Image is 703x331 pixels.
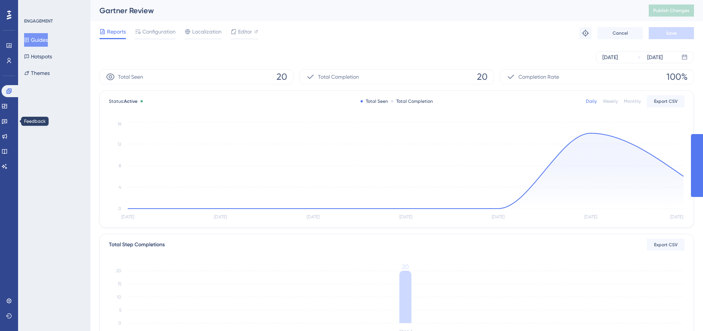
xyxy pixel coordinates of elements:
span: 20 [277,71,287,83]
tspan: 12 [118,142,121,147]
span: Export CSV [654,98,678,104]
span: Completion Rate [518,72,559,81]
tspan: 10 [117,294,121,300]
tspan: [DATE] [670,214,683,220]
span: Status: [109,98,138,104]
div: Gartner Review [99,5,630,16]
span: Localization [192,27,222,36]
button: Publish Changes [649,5,694,17]
tspan: [DATE] [492,214,504,220]
iframe: UserGuiding AI Assistant Launcher [671,301,694,324]
tspan: [DATE] [214,214,227,220]
tspan: 0 [118,320,121,326]
div: Total Completion [391,98,433,104]
span: Editor [238,27,252,36]
span: 20 [477,71,488,83]
button: Export CSV [647,95,685,107]
div: Total Step Completions [109,240,165,249]
tspan: [DATE] [307,214,319,220]
tspan: 8 [119,163,121,168]
button: Cancel [598,27,643,39]
button: Hotspots [24,50,52,63]
tspan: 4 [119,185,121,190]
tspan: 20 [116,268,121,273]
tspan: 5 [119,308,121,313]
span: Cancel [613,30,628,36]
button: Themes [24,66,50,80]
span: Reports [107,27,126,36]
span: Total Completion [318,72,359,81]
tspan: 15 [118,281,121,287]
tspan: [DATE] [121,214,134,220]
button: Export CSV [647,239,685,251]
div: Monthly [624,98,641,104]
div: ENGAGEMENT [24,18,53,24]
tspan: 0 [118,206,121,211]
tspan: [DATE] [399,214,412,220]
span: 100% [666,71,688,83]
span: Export CSV [654,242,678,248]
span: Configuration [142,27,176,36]
tspan: 16 [118,121,121,127]
span: Publish Changes [653,8,689,14]
button: Guides [24,33,48,47]
tspan: [DATE] [584,214,597,220]
span: Total Seen [118,72,143,81]
div: [DATE] [647,53,663,62]
button: Save [649,27,694,39]
span: Active [124,99,138,104]
tspan: 20 [402,263,409,270]
div: [DATE] [602,53,618,62]
div: Total Seen [361,98,388,104]
div: Weekly [603,98,618,104]
div: Daily [586,98,597,104]
span: Save [666,30,677,36]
